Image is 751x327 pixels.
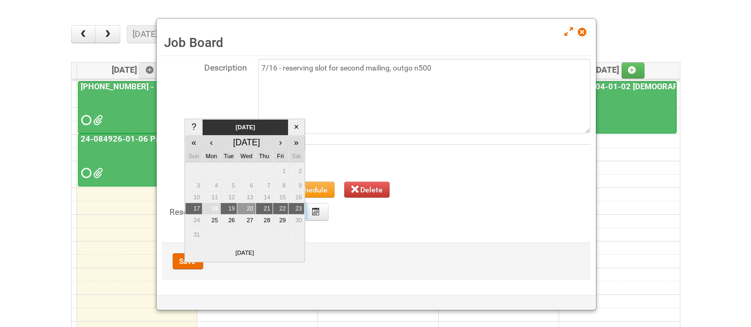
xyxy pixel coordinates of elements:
[187,136,201,149] div: «
[139,63,162,79] a: Add an event
[78,134,194,186] a: 24-084926-01-06 Pack Collab Wand Tint
[165,35,588,51] h3: Job Board
[187,121,201,134] div: ?
[162,203,247,219] label: Reschedule For Date
[162,144,247,160] label: Attachments
[203,180,221,192] td: 4
[82,116,89,124] span: Requested
[274,136,287,149] div: ›
[185,203,203,215] td: 17
[237,203,256,215] td: 20
[273,203,288,215] td: 22
[203,120,288,135] td: [DATE]
[560,81,677,134] a: 25-039404-01-02 [DEMOGRAPHIC_DATA] Wet Shave SQM
[288,151,304,162] td: Sat
[288,203,304,215] td: 23
[220,151,237,162] td: Tue
[78,81,194,134] a: [PHONE_NUMBER] - R+F InnoCPT
[290,136,303,149] div: »
[112,65,162,75] span: [DATE]
[185,180,203,192] td: 3
[220,203,237,215] td: 19
[79,82,205,91] a: [PHONE_NUMBER] - R+F InnoCPT
[256,214,273,226] td: 28
[203,191,221,203] td: 11
[237,191,256,203] td: 13
[290,121,303,134] div: ×
[220,180,237,192] td: 5
[237,180,256,192] td: 6
[344,182,390,198] button: Delete
[273,162,288,180] td: 1
[273,180,288,192] td: 8
[220,191,237,203] td: 12
[185,191,203,203] td: 10
[288,214,304,226] td: 30
[220,214,237,226] td: 26
[594,65,645,75] span: [DATE]
[79,134,234,144] a: 24-084926-01-06 Pack Collab Wand Tint
[273,214,288,226] td: 29
[94,116,101,124] span: 25_032854_01_LABELS_Lion.xlsx MOR 25-032854-01-08.xlsm MDN 25-032854-01-08 (1) MDN2.xlsx JNF 25-0...
[162,59,247,74] label: Description
[256,180,273,192] td: 7
[288,191,304,203] td: 16
[185,226,203,244] td: 31
[94,169,101,177] span: Labels 24-084926-01-06 Pack Collab Wand Tint - Lion.xlsx MOR 24-084926-01-08.xlsm LPF 24-084926-0...
[237,151,256,162] td: Wed
[203,203,221,215] td: 18
[258,59,591,134] textarea: 7/16 - reserving slot for second mailing, outgo n500
[185,214,203,226] td: 24
[622,63,645,79] a: Add an event
[173,253,203,269] button: Save
[288,180,304,192] td: 9
[185,244,305,262] td: [DATE]
[256,191,273,203] td: 14
[273,151,288,162] td: Fri
[203,151,221,162] td: Mon
[256,151,273,162] td: Thu
[273,191,288,203] td: 15
[203,214,221,226] td: 25
[222,136,272,149] div: [DATE]
[288,162,304,180] td: 2
[127,25,163,43] button: [DATE]
[237,214,256,226] td: 27
[256,203,273,215] td: 21
[306,203,329,221] button: Calendar
[185,151,203,162] td: Sun
[204,136,219,149] div: ‹
[82,169,89,177] span: Requested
